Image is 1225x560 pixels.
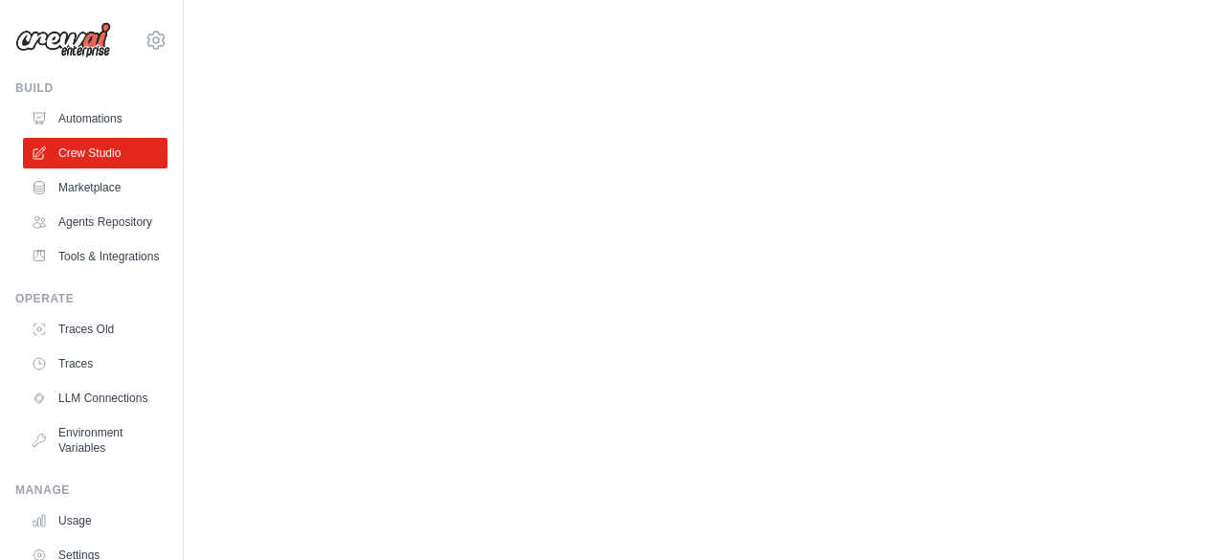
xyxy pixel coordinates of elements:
[23,103,167,134] a: Automations
[23,314,167,345] a: Traces Old
[15,80,167,96] div: Build
[23,207,167,237] a: Agents Repository
[23,348,167,379] a: Traces
[15,482,167,498] div: Manage
[23,138,167,168] a: Crew Studio
[23,241,167,272] a: Tools & Integrations
[23,505,167,536] a: Usage
[15,22,111,58] img: Logo
[23,383,167,414] a: LLM Connections
[15,291,167,306] div: Operate
[23,172,167,203] a: Marketplace
[23,417,167,463] a: Environment Variables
